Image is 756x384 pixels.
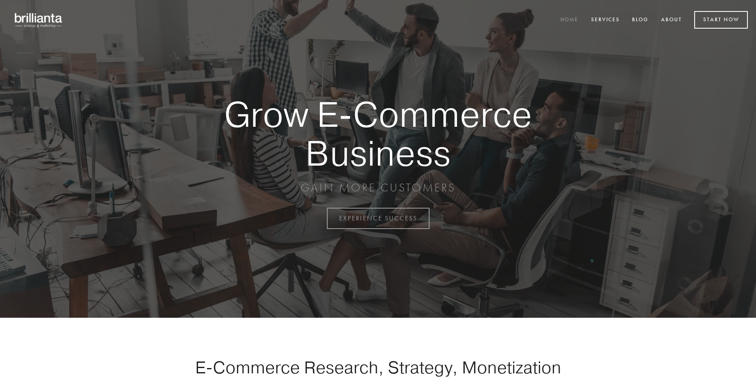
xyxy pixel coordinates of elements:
a: EXPERIENCE SUCCESS [327,208,430,229]
a: Services [586,13,625,27]
a: Blog [627,13,654,27]
a: Home [555,13,584,27]
strong: Grow E-Commerce Business [196,95,560,172]
h1: E-Commerce Research, Strategy, Monetization [169,357,587,377]
a: Start Now [694,11,748,29]
img: brillianta - research, strategy, marketing [8,8,70,32]
p: GAIN MORE CUSTOMERS [196,180,560,195]
a: About [656,13,687,27]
